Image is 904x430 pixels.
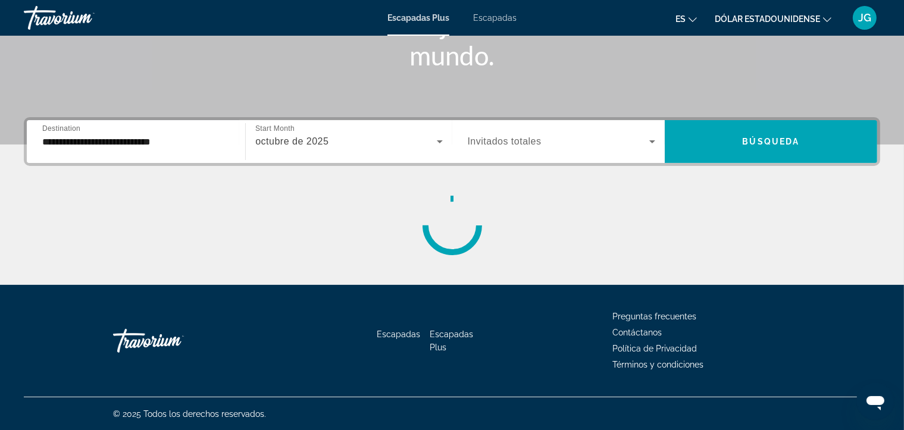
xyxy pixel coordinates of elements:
a: Escapadas Plus [430,329,473,352]
span: octubre de 2025 [255,136,329,146]
a: Términos y condiciones [612,360,703,369]
button: Menú de usuario [849,5,880,30]
font: es [675,14,686,24]
span: Start Month [255,125,295,133]
button: Cambiar moneda [715,10,831,27]
a: Preguntas frecuentes [612,312,696,321]
div: Widget de búsqueda [27,120,877,163]
font: Dólar estadounidense [715,14,820,24]
span: Búsqueda [742,137,799,146]
a: Travorium [24,2,143,33]
a: Escapadas Plus [387,13,449,23]
a: Travorium [113,323,232,359]
span: Invitados totales [468,136,542,146]
iframe: Botón para iniciar la ventana de mensajería [856,382,894,420]
font: JG [858,11,871,24]
span: Destination [42,124,80,132]
a: Contáctanos [612,328,662,337]
a: Escapadas [473,13,517,23]
button: Cambiar idioma [675,10,697,27]
a: Escapadas [377,329,420,339]
a: Política de Privacidad [612,344,697,353]
button: Búsqueda [665,120,877,163]
font: © 2025 Todos los derechos reservados. [113,409,266,419]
